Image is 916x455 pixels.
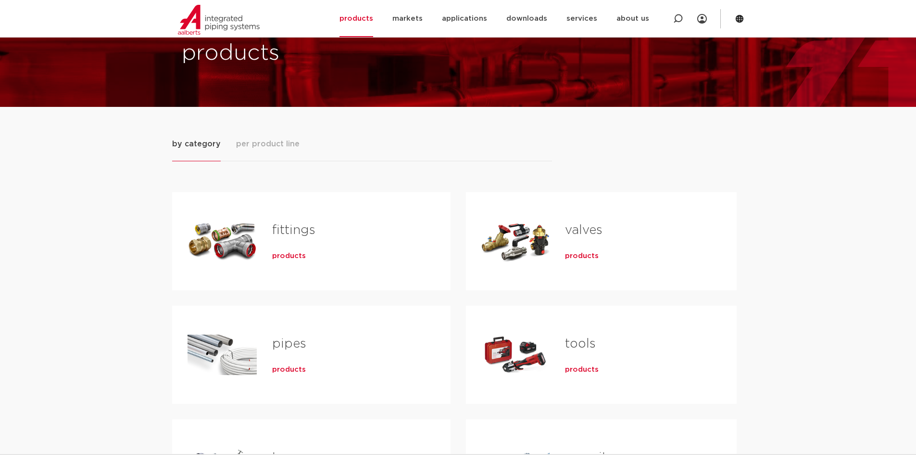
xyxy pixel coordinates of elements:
font: services [566,15,597,22]
font: per product line [236,140,300,148]
a: products [565,365,599,375]
a: tools [565,338,596,350]
font: markets [392,15,423,22]
a: fittings [272,224,315,236]
a: valves [565,224,602,236]
a: products [272,251,306,261]
font: about us [616,15,649,22]
font: products [565,366,599,373]
a: products [272,365,306,375]
font: products [272,252,306,260]
a: products [565,251,599,261]
font: products [272,366,306,373]
font: products [565,252,599,260]
a: pipes [272,338,306,350]
font: by category [172,140,221,148]
font: applications [442,15,487,22]
font: products [339,15,373,22]
font: products [182,42,279,64]
font: downloads [506,15,547,22]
